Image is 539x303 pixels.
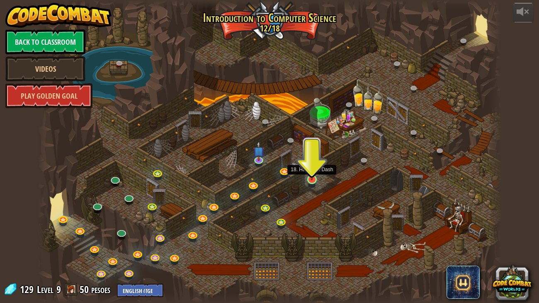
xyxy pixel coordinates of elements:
[253,141,265,161] img: level-banner-unstarted-subscriber.png
[5,56,85,81] a: Videos
[5,83,92,108] a: Play Golden Goal
[20,283,36,296] span: 129
[56,283,61,296] span: 9
[80,283,113,296] a: 50 pesoes
[5,3,112,28] img: CodeCombat - Learn how to code by playing a game
[5,29,85,54] a: Back to Classroom
[306,154,318,180] img: level-banner-started.png
[513,3,534,22] button: Adjust volume
[37,283,53,296] span: Level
